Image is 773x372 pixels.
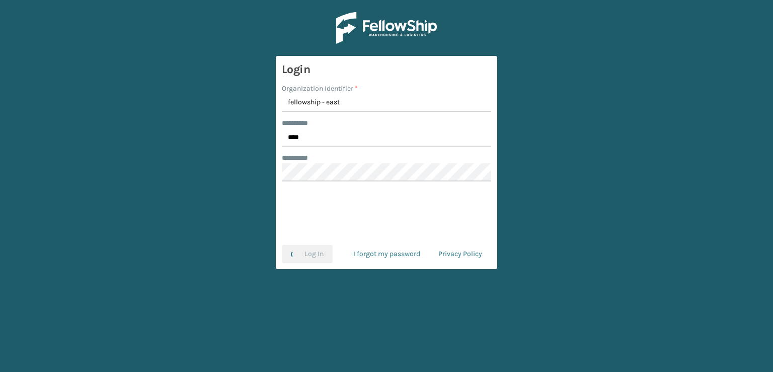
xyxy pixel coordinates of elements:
img: Logo [336,12,437,44]
iframe: reCAPTCHA [310,194,463,233]
a: I forgot my password [344,245,429,263]
h3: Login [282,62,491,77]
a: Privacy Policy [429,245,491,263]
button: Log In [282,245,333,263]
label: Organization Identifier [282,83,358,94]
